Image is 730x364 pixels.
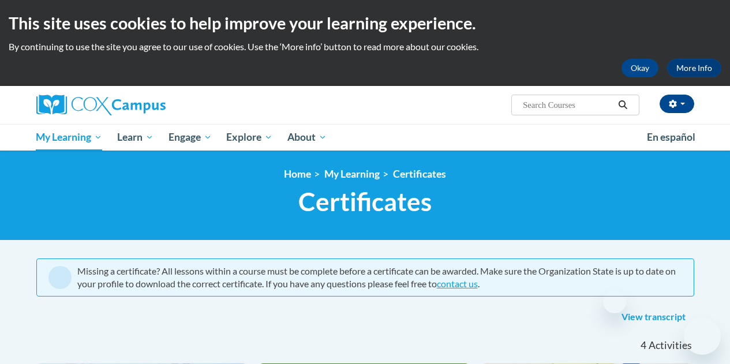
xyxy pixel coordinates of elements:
[36,130,102,144] span: My Learning
[36,95,166,115] img: Cox Campus
[393,168,446,180] a: Certificates
[437,278,478,289] a: contact us
[36,95,244,115] a: Cox Campus
[280,124,334,151] a: About
[161,124,219,151] a: Engage
[522,98,614,112] input: Search Courses
[77,265,682,290] div: Missing a certificate? All lessons within a course must be complete before a certificate can be a...
[226,130,272,144] span: Explore
[117,130,154,144] span: Learn
[639,125,703,149] a: En español
[324,168,380,180] a: My Learning
[298,186,432,217] span: Certificates
[110,124,161,151] a: Learn
[219,124,280,151] a: Explore
[641,339,646,352] span: 4
[614,98,631,112] button: Search
[649,339,692,352] span: Activities
[647,131,695,143] span: En español
[29,124,110,151] a: My Learning
[660,95,694,113] button: Account Settings
[9,12,721,35] h2: This site uses cookies to help improve your learning experience.
[28,124,703,151] div: Main menu
[613,308,694,327] a: View transcript
[287,130,327,144] span: About
[667,59,721,77] a: More Info
[603,290,626,313] iframe: Close message
[622,59,658,77] button: Okay
[169,130,212,144] span: Engage
[684,318,721,355] iframe: Button to launch messaging window
[284,168,311,180] a: Home
[9,40,721,53] p: By continuing to use the site you agree to our use of cookies. Use the ‘More info’ button to read...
